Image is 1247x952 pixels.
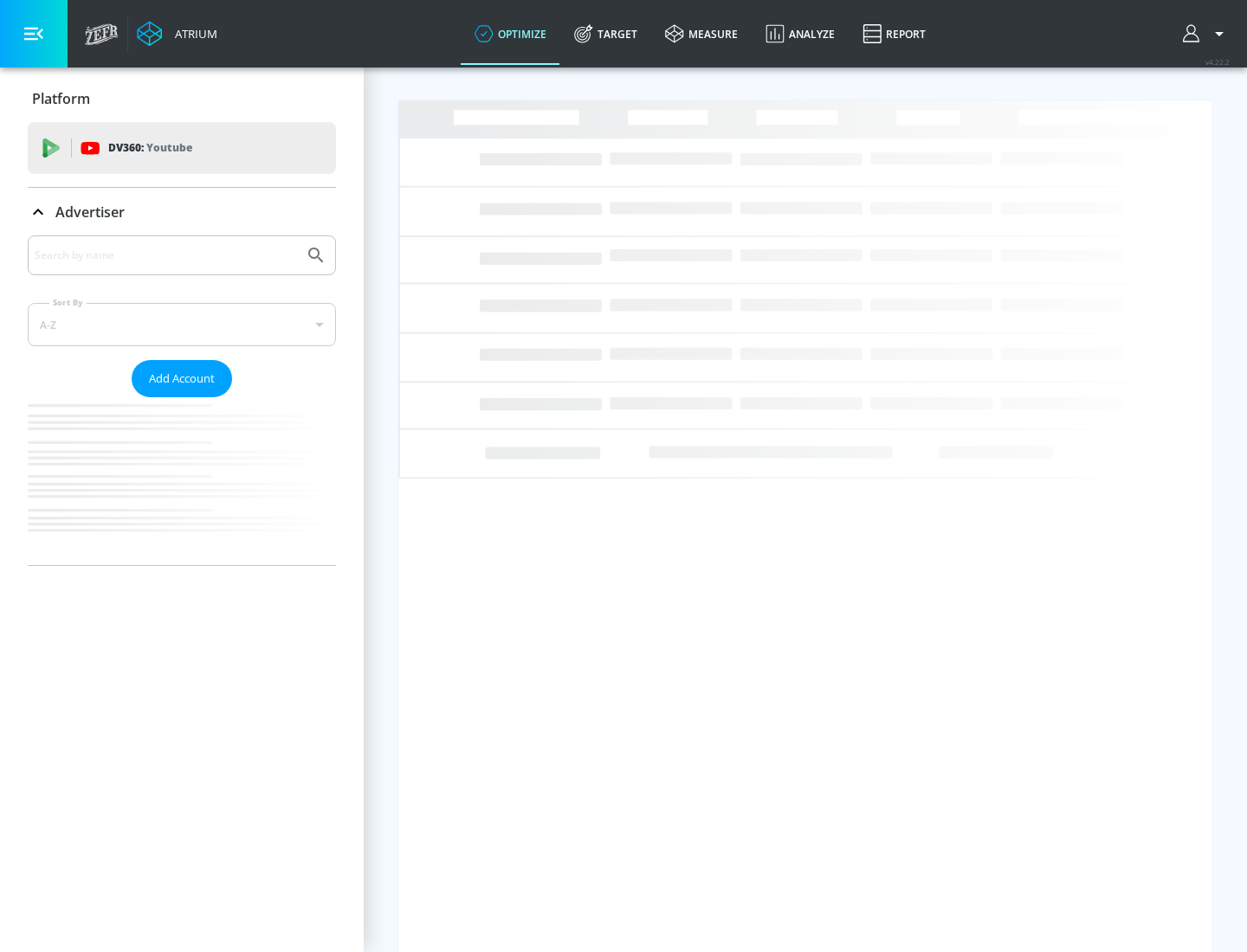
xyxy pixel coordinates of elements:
button: Add Account [132,360,232,397]
div: Platform [28,74,336,123]
div: Advertiser [28,235,336,565]
span: Add Account [149,369,215,389]
p: Youtube [146,138,192,157]
p: DV360: [108,138,192,158]
a: Analyze [752,3,849,65]
div: Advertiser [28,188,336,236]
a: Report [849,3,940,65]
nav: list of Advertiser [28,397,336,565]
div: A-Z [28,303,336,346]
a: measure [651,3,752,65]
a: optimize [461,3,560,65]
span: v 4.22.2 [1205,57,1230,67]
input: Search by name [35,244,297,267]
a: Target [560,3,651,65]
div: DV360: Youtube [28,122,336,174]
p: Platform [32,89,90,108]
a: Atrium [137,21,217,47]
div: Atrium [168,26,217,42]
label: Sort By [49,297,87,308]
p: Advertiser [55,203,125,222]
